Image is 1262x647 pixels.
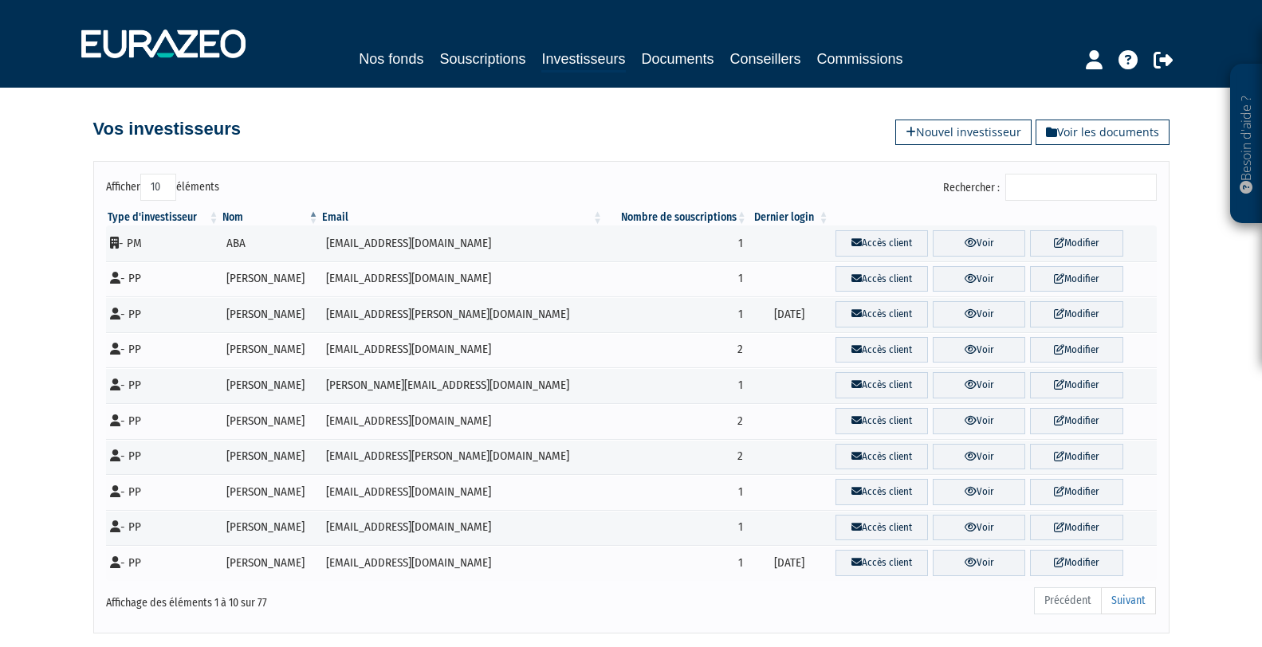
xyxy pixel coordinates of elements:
td: [EMAIL_ADDRESS][DOMAIN_NAME] [320,332,604,368]
td: [EMAIL_ADDRESS][DOMAIN_NAME] [320,225,604,261]
td: 1 [604,296,749,332]
td: - PP [106,332,221,368]
a: Accès client [835,408,928,434]
input: Rechercher : [1005,174,1157,201]
a: Souscriptions [439,48,525,70]
td: - PM [106,225,221,261]
h4: Vos investisseurs [93,120,241,139]
td: 1 [604,225,749,261]
td: [PERSON_NAME] [221,510,320,546]
a: Documents [642,48,714,70]
label: Rechercher : [943,174,1157,201]
td: [PERSON_NAME] [221,403,320,439]
td: ABA [221,225,320,261]
label: Afficher éléments [106,174,219,201]
td: [EMAIL_ADDRESS][DOMAIN_NAME] [320,474,604,510]
td: - PP [106,261,221,297]
a: Voir [933,266,1025,292]
a: Modifier [1030,479,1122,505]
td: [PERSON_NAME] [221,439,320,475]
div: Affichage des éléments 1 à 10 sur 77 [106,586,530,611]
td: [PERSON_NAME] [221,367,320,403]
td: [PERSON_NAME] [221,545,320,581]
img: 1732889491-logotype_eurazeo_blanc_rvb.png [81,29,246,58]
a: Modifier [1030,266,1122,292]
td: [EMAIL_ADDRESS][DOMAIN_NAME] [320,545,604,581]
td: - PP [106,439,221,475]
a: Accès client [835,444,928,470]
td: [PERSON_NAME][EMAIL_ADDRESS][DOMAIN_NAME] [320,367,604,403]
th: Type d'investisseur : activer pour trier la colonne par ordre croissant [106,210,221,225]
a: Conseillers [730,48,801,70]
a: Modifier [1030,515,1122,541]
a: Accès client [835,301,928,327]
td: - PP [106,545,221,581]
a: Accès client [835,372,928,398]
td: 1 [604,367,749,403]
th: Dernier login : activer pour trier la colonne par ordre croissant [749,210,831,225]
td: - PP [106,296,221,332]
a: Voir [933,372,1025,398]
td: [EMAIL_ADDRESS][DOMAIN_NAME] [320,403,604,439]
td: - PP [106,403,221,439]
a: Modifier [1030,230,1122,257]
td: - PP [106,367,221,403]
a: Voir [933,337,1025,363]
a: Accès client [835,550,928,576]
a: Modifier [1030,372,1122,398]
td: [DATE] [749,545,831,581]
a: Investisseurs [541,48,625,73]
td: - PP [106,510,221,546]
a: Modifier [1030,301,1122,327]
a: Commissions [817,48,903,70]
a: Modifier [1030,408,1122,434]
td: 2 [604,403,749,439]
td: 1 [604,261,749,297]
p: Besoin d'aide ? [1237,73,1256,216]
td: [EMAIL_ADDRESS][PERSON_NAME][DOMAIN_NAME] [320,296,604,332]
td: 2 [604,332,749,368]
a: Modifier [1030,550,1122,576]
th: &nbsp; [831,210,1157,225]
a: Voir [933,479,1025,505]
td: 1 [604,510,749,546]
th: Nom : activer pour trier la colonne par ordre d&eacute;croissant [221,210,320,225]
a: Accès client [835,515,928,541]
a: Voir [933,301,1025,327]
a: Voir [933,515,1025,541]
td: [EMAIL_ADDRESS][DOMAIN_NAME] [320,510,604,546]
a: Voir [933,444,1025,470]
a: Nos fonds [359,48,423,70]
a: Nouvel investisseur [895,120,1032,145]
td: [PERSON_NAME] [221,296,320,332]
td: [EMAIL_ADDRESS][DOMAIN_NAME] [320,261,604,297]
td: 1 [604,474,749,510]
a: Voir les documents [1036,120,1170,145]
td: 1 [604,545,749,581]
td: [PERSON_NAME] [221,474,320,510]
th: Email : activer pour trier la colonne par ordre croissant [320,210,604,225]
a: Suivant [1101,587,1156,614]
a: Accès client [835,266,928,292]
td: 2 [604,439,749,475]
td: [PERSON_NAME] [221,261,320,297]
a: Voir [933,550,1025,576]
td: [EMAIL_ADDRESS][PERSON_NAME][DOMAIN_NAME] [320,439,604,475]
td: [DATE] [749,296,831,332]
a: Accès client [835,479,928,505]
td: - PP [106,474,221,510]
a: Voir [933,408,1025,434]
a: Modifier [1030,337,1122,363]
th: Nombre de souscriptions : activer pour trier la colonne par ordre croissant [604,210,749,225]
a: Accès client [835,337,928,363]
td: [PERSON_NAME] [221,332,320,368]
a: Accès client [835,230,928,257]
select: Afficheréléments [140,174,176,201]
a: Voir [933,230,1025,257]
a: Modifier [1030,444,1122,470]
